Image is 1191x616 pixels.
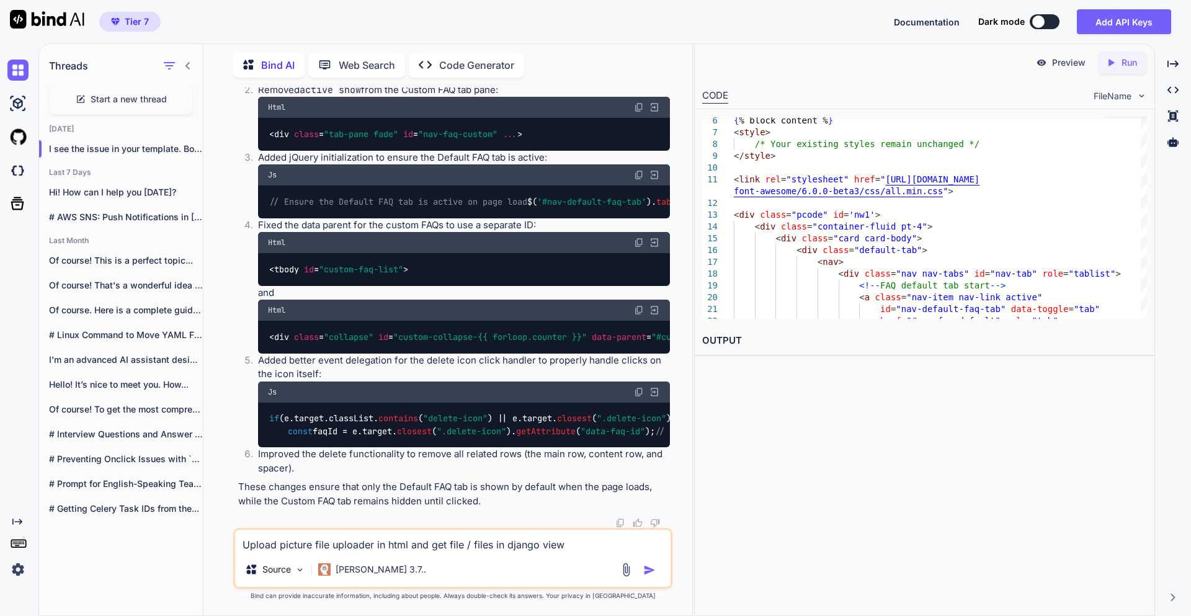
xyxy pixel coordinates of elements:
[695,326,1154,355] h2: OUTPUT
[262,563,291,576] p: Source
[781,221,807,231] span: class
[268,170,277,180] span: Js
[581,426,645,437] span: "data-faq-id"
[99,12,161,32] button: premiumTier 7
[702,268,718,280] div: 18
[906,292,1042,302] span: "nav-item nav-link active"
[948,186,953,196] span: >
[258,151,670,165] p: Added jQuery initialization to ensure the Default FAQ tab is active:
[786,210,791,220] span: =
[734,127,739,137] span: <
[294,128,319,140] span: class
[7,127,29,148] img: githubLight
[978,16,1025,28] span: Dark mode
[702,209,718,221] div: 13
[634,170,644,180] img: copy
[378,331,388,342] span: id
[1074,304,1100,314] span: "tab"
[775,233,780,243] span: <
[268,238,285,248] span: Html
[39,236,203,246] h2: Last Month
[269,196,527,207] span: // Ensure the Default FAQ tab is active on page load
[739,127,765,137] span: style
[827,115,832,125] span: }
[702,150,718,162] div: 9
[734,115,739,125] span: {
[854,245,922,255] span: "default-tab"
[760,210,786,220] span: class
[911,316,995,326] span: #nav-faq-default
[437,426,506,437] span: ".delete-icon"
[702,292,718,303] div: 20
[885,174,979,184] span: [URL][DOMAIN_NAME]
[1027,316,1032,326] span: =
[781,174,786,184] span: =
[990,269,1037,279] span: "nav-tab"
[49,211,203,223] p: # AWS SNS: Push Notifications in [GEOGRAPHIC_DATA]...
[238,480,670,508] p: These changes ensure that only the Default FAQ tab is shown by default when the page loads, while...
[274,264,299,275] span: tbody
[1006,316,1027,326] span: role
[111,18,120,25] img: premium
[864,269,890,279] span: class
[1077,9,1171,34] button: Add API Keys
[702,89,728,104] div: CODE
[49,58,88,73] h1: Threads
[318,563,331,576] img: Claude 3.7 Sonnet (Anthropic)
[827,233,832,243] span: =
[49,502,203,515] p: # Getting Celery Task IDs from the...
[418,128,497,140] span: "nav-faq-custom"
[1063,269,1068,279] span: =
[634,102,644,112] img: copy
[655,426,685,437] span: // ...
[649,169,660,181] img: Open in Browser
[7,60,29,81] img: chat
[649,237,660,248] img: Open in Browser
[922,245,927,255] span: >
[765,127,770,137] span: >
[634,305,644,315] img: copy
[522,413,552,424] span: target
[880,316,901,326] span: href
[615,518,625,528] img: copy
[1122,56,1137,69] p: Run
[894,16,960,29] button: Documentation
[875,292,901,302] span: class
[269,264,408,275] span: < = >
[91,93,167,105] span: Start a new thread
[633,518,643,528] img: like
[781,233,796,243] span: div
[319,264,403,275] span: "custom-faq-list"
[403,128,413,140] span: id
[49,378,203,391] p: Hello! It’s nice to meet you. How...
[49,143,203,155] p: I see the issue in your template. Both t...
[927,221,932,231] span: >
[502,128,517,140] span: ...
[786,174,849,184] span: "stylesheet"
[49,428,203,440] p: # Interview Questions and Answer Guidance ##...
[896,269,969,279] span: "nav nav-tabs"
[294,413,324,424] span: target
[734,151,744,161] span: </
[378,413,418,424] span: contains
[901,316,906,326] span: =
[634,238,644,248] img: copy
[823,245,849,255] span: class
[49,254,203,267] p: Of course! This is a perfect topic...
[619,563,633,577] img: attachment
[516,426,576,437] span: getAttribute
[49,403,203,416] p: Of course! To get the most comprehensive...
[49,186,203,199] p: Hi! How can I help you [DATE]?
[643,564,656,576] img: icon
[943,186,948,196] span: "
[702,162,718,174] div: 10
[423,413,488,424] span: "delete-icon"
[7,160,29,181] img: darkCloudIdeIcon
[592,331,646,342] span: data-parent
[597,413,666,424] span: ".delete-icon"
[49,279,203,292] p: Of course! That's a wonderful idea for...
[649,305,660,316] img: Open in Browser
[812,221,927,231] span: "container-fluid pt-4"
[1136,91,1147,101] img: chevron down
[754,221,759,231] span: <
